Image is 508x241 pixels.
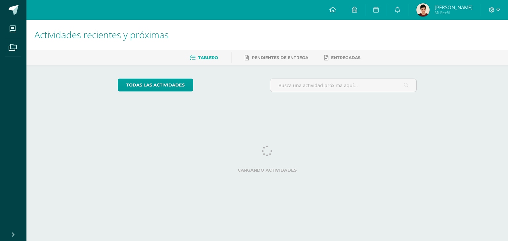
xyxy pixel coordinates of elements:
[245,52,308,63] a: Pendientes de entrega
[416,3,430,17] img: d0e44063d19e54253f2068ba2aa0c258.png
[270,79,417,92] input: Busca una actividad próxima aquí...
[324,52,360,63] a: Entregadas
[34,28,169,41] span: Actividades recientes y próximas
[118,168,417,173] label: Cargando actividades
[198,55,218,60] span: Tablero
[435,4,473,11] span: [PERSON_NAME]
[435,10,473,16] span: Mi Perfil
[190,52,218,63] a: Tablero
[118,79,193,91] a: todas las Actividades
[252,55,308,60] span: Pendientes de entrega
[331,55,360,60] span: Entregadas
